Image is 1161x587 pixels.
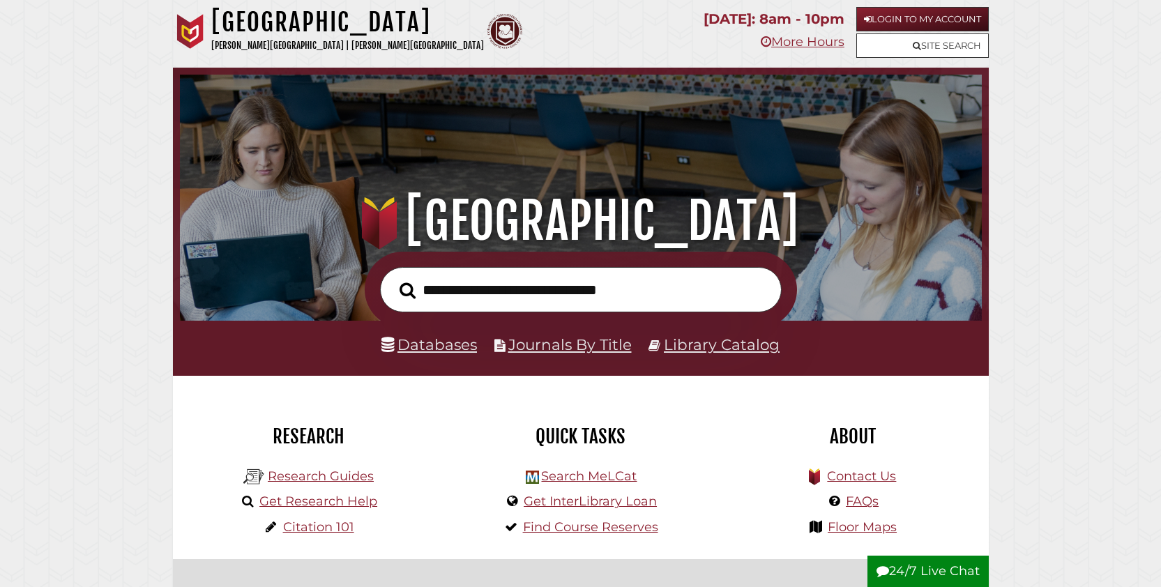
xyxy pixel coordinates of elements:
[173,14,208,49] img: Calvin University
[856,33,989,58] a: Site Search
[381,335,477,353] a: Databases
[455,425,706,448] h2: Quick Tasks
[727,425,978,448] h2: About
[243,466,264,487] img: Hekman Library Logo
[508,335,632,353] a: Journals By Title
[393,278,423,303] button: Search
[541,468,637,484] a: Search MeLCat
[487,14,522,49] img: Calvin Theological Seminary
[761,34,844,49] a: More Hours
[524,494,657,509] a: Get InterLibrary Loan
[400,282,416,299] i: Search
[526,471,539,484] img: Hekman Library Logo
[268,468,374,484] a: Research Guides
[283,519,354,535] a: Citation 101
[827,468,896,484] a: Contact Us
[211,7,484,38] h1: [GEOGRAPHIC_DATA]
[183,425,434,448] h2: Research
[211,38,484,54] p: [PERSON_NAME][GEOGRAPHIC_DATA] | [PERSON_NAME][GEOGRAPHIC_DATA]
[828,519,897,535] a: Floor Maps
[523,519,658,535] a: Find Course Reserves
[197,190,964,252] h1: [GEOGRAPHIC_DATA]
[704,7,844,31] p: [DATE]: 8am - 10pm
[259,494,377,509] a: Get Research Help
[856,7,989,31] a: Login to My Account
[846,494,879,509] a: FAQs
[664,335,780,353] a: Library Catalog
